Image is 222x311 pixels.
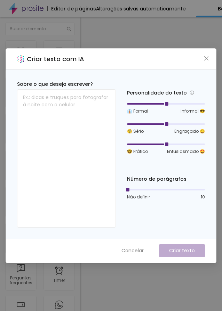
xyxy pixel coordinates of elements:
div: Timer [53,278,65,283]
span: Entusiasmado 🤩 [167,148,205,155]
span: 🧐 Sério [127,128,144,134]
button: Cancelar [114,244,151,257]
button: Criar texto [159,244,205,257]
div: Alterações salvas automaticamente [96,6,186,11]
div: Perguntas frequentes [7,276,34,286]
span: close [204,56,209,61]
img: Icone [67,27,71,31]
input: Buscar elemento [5,23,75,35]
div: Número de parágrafos [127,175,205,183]
span: 10 [201,194,205,200]
div: Editor de páginas [47,6,96,11]
h2: Criar texto com IA [27,54,84,64]
span: Cancelar [121,247,144,254]
span: 🤓 Prático [127,148,148,155]
div: Personalidade do texto [127,89,205,97]
span: Engraçado 😄 [174,128,205,134]
button: Close [203,55,210,62]
span: Informal 😎 [181,108,205,114]
div: Sobre o que deseja escrever? [17,81,116,88]
span: Não definir [127,194,150,200]
span: 👔 Formal [127,108,148,114]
